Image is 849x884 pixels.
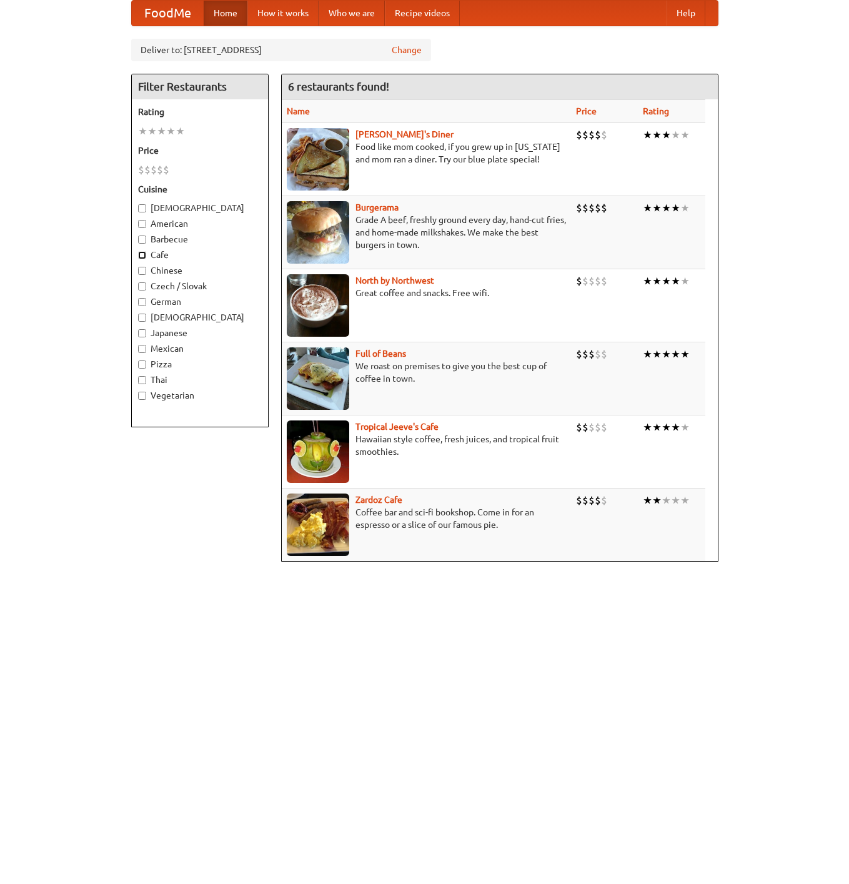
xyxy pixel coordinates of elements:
[138,376,146,384] input: Thai
[588,347,595,361] li: $
[588,201,595,215] li: $
[595,128,601,142] li: $
[287,106,310,116] a: Name
[288,81,389,92] ng-pluralize: 6 restaurants found!
[138,144,262,157] h5: Price
[138,392,146,400] input: Vegetarian
[138,204,146,212] input: [DEMOGRAPHIC_DATA]
[643,274,652,288] li: ★
[166,124,176,138] li: ★
[355,495,402,505] a: Zardoz Cafe
[601,420,607,434] li: $
[138,358,262,370] label: Pizza
[138,267,146,275] input: Chinese
[176,124,185,138] li: ★
[652,274,662,288] li: ★
[582,494,588,507] li: $
[601,201,607,215] li: $
[355,349,406,359] a: Full of Beans
[138,163,144,177] li: $
[355,202,399,212] a: Burgerama
[662,347,671,361] li: ★
[680,128,690,142] li: ★
[671,128,680,142] li: ★
[601,347,607,361] li: $
[595,274,601,288] li: $
[144,163,151,177] li: $
[680,347,690,361] li: ★
[138,217,262,230] label: American
[576,494,582,507] li: $
[138,280,262,292] label: Czech / Slovak
[138,311,262,324] label: [DEMOGRAPHIC_DATA]
[671,347,680,361] li: ★
[287,420,349,483] img: jeeves.jpg
[671,201,680,215] li: ★
[595,201,601,215] li: $
[601,494,607,507] li: $
[138,327,262,339] label: Japanese
[595,347,601,361] li: $
[667,1,705,26] a: Help
[652,347,662,361] li: ★
[680,201,690,215] li: ★
[582,201,588,215] li: $
[204,1,247,26] a: Home
[138,251,146,259] input: Cafe
[287,201,349,264] img: burgerama.jpg
[138,389,262,402] label: Vegetarian
[138,249,262,261] label: Cafe
[138,329,146,337] input: Japanese
[132,1,204,26] a: FoodMe
[151,163,157,177] li: $
[392,44,422,56] a: Change
[355,422,439,432] a: Tropical Jeeve's Cafe
[652,128,662,142] li: ★
[138,374,262,386] label: Thai
[671,420,680,434] li: ★
[662,420,671,434] li: ★
[138,236,146,244] input: Barbecue
[671,274,680,288] li: ★
[287,141,566,166] p: Food like mom cooked, if you grew up in [US_STATE] and mom ran a diner. Try our blue plate special!
[132,74,268,99] h4: Filter Restaurants
[582,128,588,142] li: $
[131,39,431,61] div: Deliver to: [STREET_ADDRESS]
[576,106,597,116] a: Price
[652,201,662,215] li: ★
[662,274,671,288] li: ★
[680,274,690,288] li: ★
[576,347,582,361] li: $
[138,220,146,228] input: American
[355,129,454,139] a: [PERSON_NAME]'s Diner
[138,202,262,214] label: [DEMOGRAPHIC_DATA]
[582,347,588,361] li: $
[680,494,690,507] li: ★
[576,128,582,142] li: $
[319,1,385,26] a: Who we are
[643,420,652,434] li: ★
[582,274,588,288] li: $
[138,360,146,369] input: Pizza
[138,106,262,118] h5: Rating
[163,163,169,177] li: $
[138,345,146,353] input: Mexican
[287,214,566,251] p: Grade A beef, freshly ground every day, hand-cut fries, and home-made milkshakes. We make the bes...
[247,1,319,26] a: How it works
[147,124,157,138] li: ★
[652,494,662,507] li: ★
[138,314,146,322] input: [DEMOGRAPHIC_DATA]
[588,128,595,142] li: $
[588,420,595,434] li: $
[138,342,262,355] label: Mexican
[138,295,262,308] label: German
[662,128,671,142] li: ★
[680,420,690,434] li: ★
[643,201,652,215] li: ★
[138,282,146,291] input: Czech / Slovak
[671,494,680,507] li: ★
